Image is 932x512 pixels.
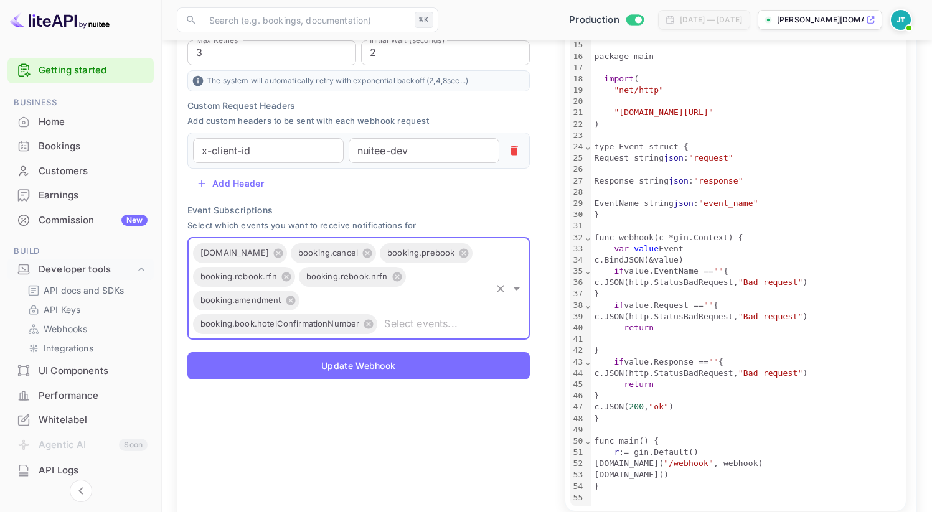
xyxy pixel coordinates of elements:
div: 29 [570,198,585,209]
div: 48 [570,413,585,424]
div: API docs and SDKs [22,281,149,299]
div: Customers [39,164,148,179]
div: booking.book.hotelConfirmationNumber [193,314,377,334]
div: 23 [570,130,585,141]
div: Home [39,115,148,129]
a: Getting started [39,63,148,78]
div: 45 [570,379,585,390]
span: Security [7,495,154,509]
span: Production [569,13,619,27]
span: "Bad request" [738,368,803,378]
span: "" [708,357,718,366]
label: Max Retries [196,35,238,45]
span: value [634,244,659,253]
div: 28 [570,187,585,198]
span: booking.rebook.nrfn [299,269,395,284]
div: 16 [570,51,585,62]
div: booking.prebook [380,243,473,263]
span: booking.prebook [380,246,462,260]
span: Fold line [585,436,591,445]
a: API Keys [27,303,144,316]
div: 24 [570,141,585,152]
div: CommissionNew [7,208,154,233]
div: Earnings [39,189,148,203]
span: return [624,323,654,332]
div: booking.cancel [291,243,376,263]
input: Header name (e.g., X-Custom-Header) [193,138,344,163]
div: 30 [570,209,585,220]
div: 55 [570,492,585,503]
div: 38 [570,300,585,311]
div: [DOMAIN_NAME] [193,243,287,263]
span: booking.rebook.rfn [193,269,285,284]
div: Webhooks [22,320,149,338]
span: Fold line [585,142,591,151]
div: 31 [570,220,585,231]
div: 15 [570,39,585,50]
span: Fold line [585,266,591,276]
div: booking.rebook.nrfn [299,267,406,287]
div: Home [7,110,154,134]
div: 47 [570,401,585,412]
p: Custom Request Headers [187,99,530,112]
div: 46 [570,390,585,401]
div: 18 [570,73,585,85]
div: API Keys [22,300,149,319]
a: Whitelabel [7,408,154,431]
div: 25 [570,152,585,164]
span: if [614,357,624,366]
input: Select events... [379,315,489,333]
span: "/webhook" [664,458,713,468]
a: Webhooks [27,322,144,335]
button: Clear [492,280,509,297]
div: Developer tools [7,259,154,281]
p: API Keys [44,303,80,316]
span: json [664,153,684,162]
div: 52 [570,458,585,469]
div: 37 [570,288,585,299]
p: Integrations [44,342,93,355]
span: var [614,244,629,253]
span: "response" [694,176,743,185]
span: [DOMAIN_NAME] [193,246,276,260]
span: "request" [689,153,733,162]
button: Update Webhook [187,352,530,379]
a: CommissionNew [7,208,154,231]
div: Commission [39,213,148,228]
div: Bookings [7,134,154,159]
span: return [624,379,654,389]
div: UI Components [7,359,154,383]
div: 49 [570,424,585,435]
p: The system will automatically retry with exponential backoff ( 2 , 4 , 8 sec...) [187,70,530,91]
div: Earnings [7,184,154,208]
a: API Logs [7,458,154,482]
span: booking.book.hotelConfirmationNumber [193,317,367,331]
button: Open [508,280,525,297]
a: Earnings [7,184,154,207]
div: Customers [7,159,154,184]
a: UI Components [7,359,154,382]
span: Fold line [585,300,591,310]
div: UI Components [39,364,148,378]
a: Customers [7,159,154,182]
label: Initial Wait (seconds) [370,35,445,45]
div: 50 [570,435,585,447]
a: Home [7,110,154,133]
div: 22 [570,119,585,130]
div: booking.rebook.rfn [193,267,295,287]
div: Whitelabel [7,408,154,432]
span: "net/http" [614,85,664,95]
span: "" [704,300,713,310]
span: Select which events you want to receive notifications for [187,219,530,233]
div: Developer tools [39,263,135,277]
span: if [614,266,624,276]
div: Bookings [39,139,148,154]
div: 19 [570,85,585,96]
div: 35 [570,266,585,277]
span: json [674,198,694,208]
span: "Bad request" [738,312,803,321]
div: Getting started [7,58,154,83]
span: "" [713,266,723,276]
button: Add Header [187,171,274,196]
span: Add custom headers to be sent with each webhook request [187,114,530,128]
